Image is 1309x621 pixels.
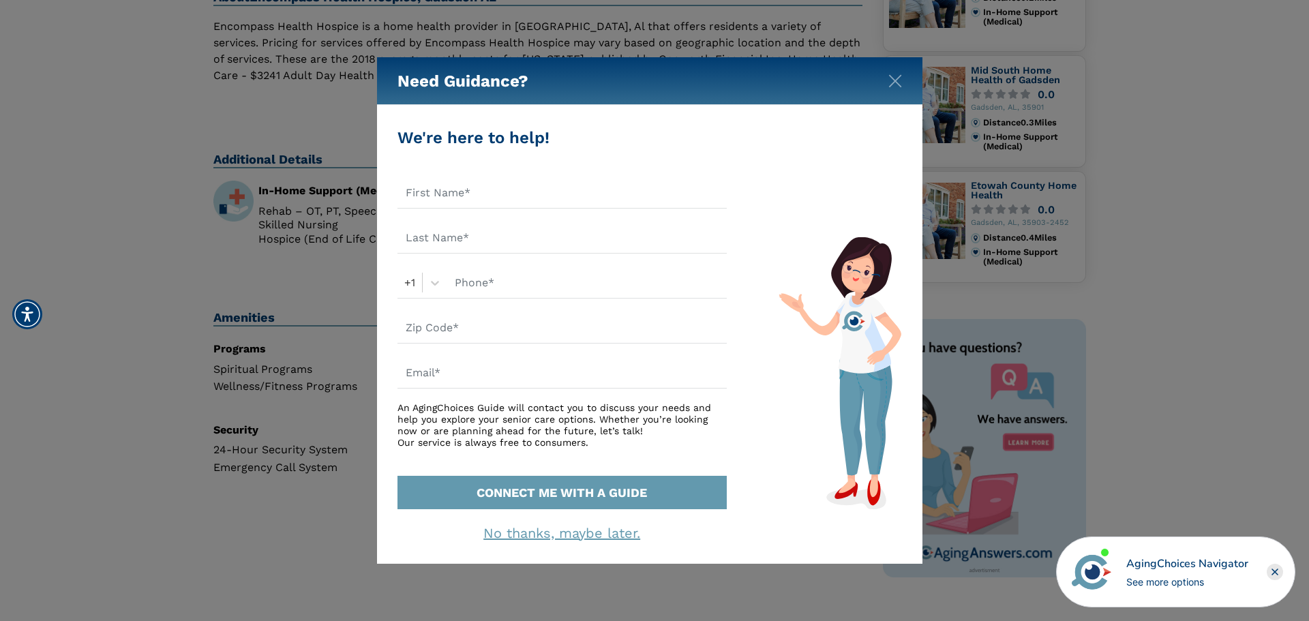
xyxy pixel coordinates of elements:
div: Accessibility Menu [12,299,42,329]
div: Close [1267,564,1283,580]
input: Zip Code* [397,312,727,344]
a: No thanks, maybe later. [483,525,640,541]
div: We're here to help! [397,125,727,150]
div: See more options [1126,575,1248,589]
img: match-guide-form.svg [779,237,901,509]
img: avatar [1068,549,1115,595]
input: First Name* [397,177,727,209]
input: Last Name* [397,222,727,254]
img: modal-close.svg [888,74,902,88]
input: Email* [397,357,727,389]
button: CONNECT ME WITH A GUIDE [397,476,727,509]
button: Close [888,72,902,85]
input: Phone* [447,267,727,299]
div: An AgingChoices Guide will contact you to discuss your needs and help you explore your senior car... [397,402,727,448]
div: AgingChoices Navigator [1126,556,1248,572]
h5: Need Guidance? [397,57,528,105]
